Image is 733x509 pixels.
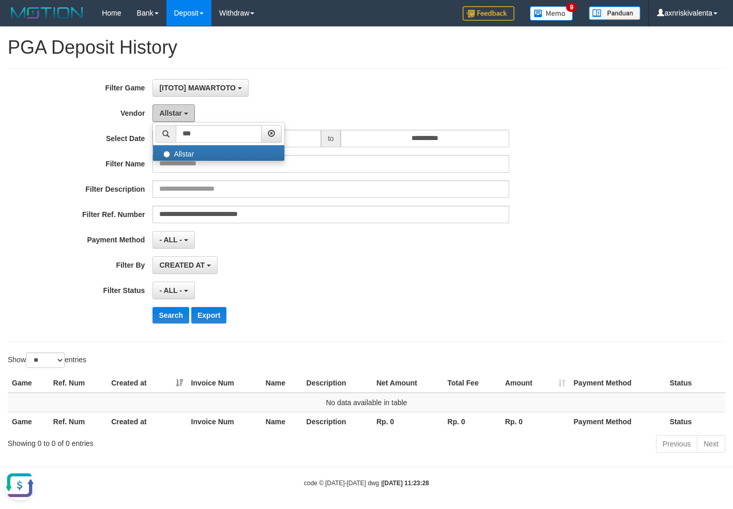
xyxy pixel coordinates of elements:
img: panduan.png [589,6,640,20]
small: code © [DATE]-[DATE] dwg | [304,480,429,487]
td: No data available in table [8,393,725,412]
th: Name [262,374,302,393]
span: - ALL - [159,286,182,295]
span: to [321,130,341,147]
span: CREATED AT [159,261,205,269]
img: Button%20Memo.svg [530,6,573,21]
span: 9 [566,3,577,12]
label: Allstar [153,145,284,161]
strong: [DATE] 11:23:28 [383,480,429,487]
a: Next [697,435,725,453]
span: Allstar [159,109,182,117]
div: Showing 0 to 0 of 0 entries [8,434,298,449]
h1: PGA Deposit History [8,37,725,58]
th: Net Amount [372,374,443,393]
th: Invoice Num [187,374,262,393]
a: Previous [656,435,697,453]
th: Total Fee [444,374,501,393]
button: [ITOTO] MAWARTOTO [152,79,248,97]
select: Showentries [26,352,65,368]
th: Invoice Num [187,412,262,431]
button: CREATED AT [152,256,218,274]
th: Payment Method [570,374,666,393]
th: Description [302,412,373,431]
input: Allstar [163,151,170,158]
th: Rp. 0 [501,412,570,431]
img: MOTION_logo.png [8,5,86,21]
th: Created at [107,412,187,431]
th: Ref. Num [49,412,107,431]
th: Description [302,374,373,393]
span: [ITOTO] MAWARTOTO [159,84,236,92]
th: Ref. Num [49,374,107,393]
th: Rp. 0 [444,412,501,431]
button: Allstar [152,104,194,122]
th: Game [8,412,49,431]
th: Rp. 0 [372,412,443,431]
img: Feedback.jpg [463,6,514,21]
th: Payment Method [570,412,666,431]
button: - ALL - [152,231,194,249]
th: Game [8,374,49,393]
button: Export [191,307,226,323]
button: Search [152,307,189,323]
button: - ALL - [152,282,194,299]
th: Status [665,412,725,431]
label: Show entries [8,352,86,368]
th: Created at: activate to sort column ascending [107,374,187,393]
span: - ALL - [159,236,182,244]
th: Status [665,374,725,393]
button: Open LiveChat chat widget [4,4,35,35]
th: Amount: activate to sort column ascending [501,374,570,393]
th: Name [262,412,302,431]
